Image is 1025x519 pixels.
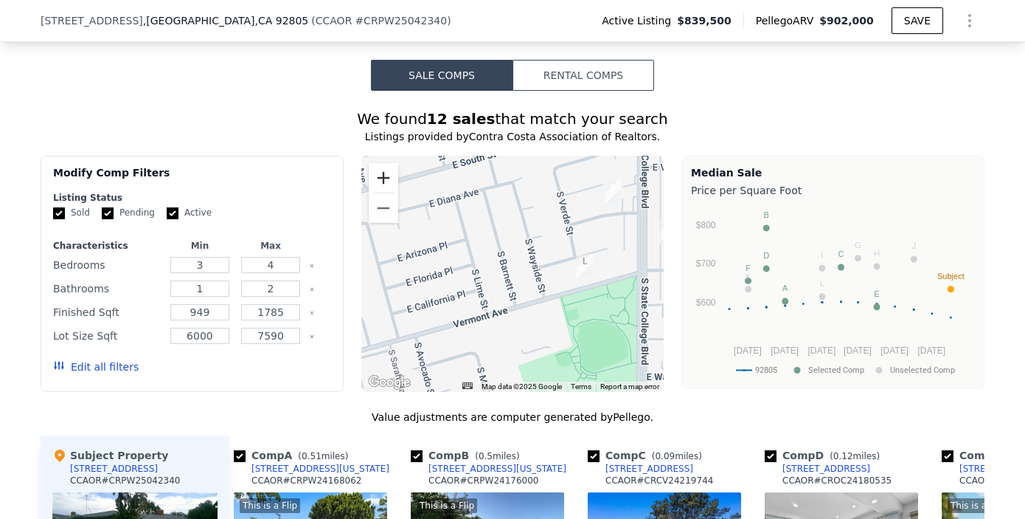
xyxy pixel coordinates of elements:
[602,13,677,28] span: Active Listing
[880,346,908,356] text: [DATE]
[41,109,984,129] div: We found that match your search
[734,346,762,356] text: [DATE]
[696,258,716,269] text: $700
[600,382,659,391] a: Report a map error
[309,263,315,269] button: Clear
[838,250,844,258] text: C
[309,310,315,316] button: Clear
[41,410,984,425] div: Value adjustments are computer generated by Pellego .
[820,279,824,288] text: L
[765,448,886,463] div: Comp D
[102,207,114,219] input: Pending
[240,498,300,513] div: This is a Flip
[605,475,713,487] div: CCAOR # CRCV24219744
[52,448,168,463] div: Subject Property
[462,382,473,389] button: Keyboard shortcuts
[808,365,864,375] text: Selected Comp
[646,451,708,461] span: ( miles)
[251,475,362,487] div: CCAOR # CRPW24168062
[571,382,591,391] a: Terms
[365,373,414,392] a: Open this area in Google Maps (opens a new window)
[755,365,777,375] text: 92805
[346,320,362,346] div: 1223 E Vermont Ave
[588,463,693,475] a: [STREET_ADDRESS]
[479,451,493,461] span: 0.5
[874,289,879,298] text: E
[588,448,708,463] div: Comp C
[696,220,716,230] text: $800
[821,251,823,260] text: I
[143,13,308,28] span: , [GEOGRAPHIC_DATA]
[70,463,158,475] div: [STREET_ADDRESS]
[53,278,161,299] div: Bathrooms
[890,365,955,375] text: Unselected Comp
[355,15,447,27] span: # CRPW25042340
[53,207,90,219] label: Sold
[167,207,212,219] label: Active
[605,463,693,475] div: [STREET_ADDRESS]
[782,283,788,292] text: A
[53,255,161,275] div: Bedrooms
[411,448,526,463] div: Comp B
[234,463,389,475] a: [STREET_ADDRESS][US_STATE]
[41,129,984,144] div: Listings provided by Contra Costa Association of Realtors .
[428,463,566,475] div: [STREET_ADDRESS][US_STATE]
[691,201,975,385] svg: A chart.
[874,249,880,258] text: H
[955,6,984,35] button: Show Options
[53,240,161,252] div: Characteristics
[948,498,1008,513] div: This is a Flip
[763,251,769,260] text: D
[302,451,322,461] span: 0.51
[369,163,398,193] button: Zoom in
[53,360,139,374] button: Edit all filters
[238,240,303,252] div: Max
[70,475,181,487] div: CCAOR # CRPW25042340
[782,475,892,487] div: CCAOR # CROC24180535
[41,13,143,28] span: [STREET_ADDRESS]
[234,448,354,463] div: Comp A
[659,219,675,244] div: 875 S Reseda St
[765,463,870,475] a: [STREET_ADDRESS]
[577,254,593,279] div: 1801 E Vermont Ave
[696,298,716,308] text: $600
[53,165,331,192] div: Modify Comp Filters
[53,326,161,346] div: Lot Size Sqft
[808,346,836,356] text: [DATE]
[311,13,451,28] div: ( )
[316,15,352,27] span: CCAOR
[482,382,562,391] span: Map data ©2025 Google
[937,272,965,281] text: Subject
[428,475,539,487] div: CCAOR # CRPW24176000
[833,451,853,461] span: 0.12
[764,210,769,219] text: B
[892,7,943,34] button: SAVE
[102,207,155,219] label: Pending
[677,13,732,28] span: $839,500
[417,498,477,513] div: This is a Flip
[911,241,916,250] text: J
[292,451,354,461] span: ( miles)
[469,451,525,461] span: ( miles)
[512,60,654,91] button: Rental Comps
[819,15,874,27] span: $902,000
[167,240,232,252] div: Min
[824,451,886,461] span: ( miles)
[167,207,178,219] input: Active
[771,346,799,356] text: [DATE]
[371,60,512,91] button: Sale Comps
[369,193,398,223] button: Zoom out
[53,192,331,204] div: Listing Status
[309,286,315,292] button: Clear
[917,346,945,356] text: [DATE]
[53,302,161,323] div: Finished Sqft
[427,110,496,128] strong: 12 sales
[746,272,751,281] text: K
[251,463,389,475] div: [STREET_ADDRESS][US_STATE]
[365,373,414,392] img: Google
[782,463,870,475] div: [STREET_ADDRESS]
[691,180,975,201] div: Price per Square Foot
[855,241,861,250] text: G
[655,451,675,461] span: 0.09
